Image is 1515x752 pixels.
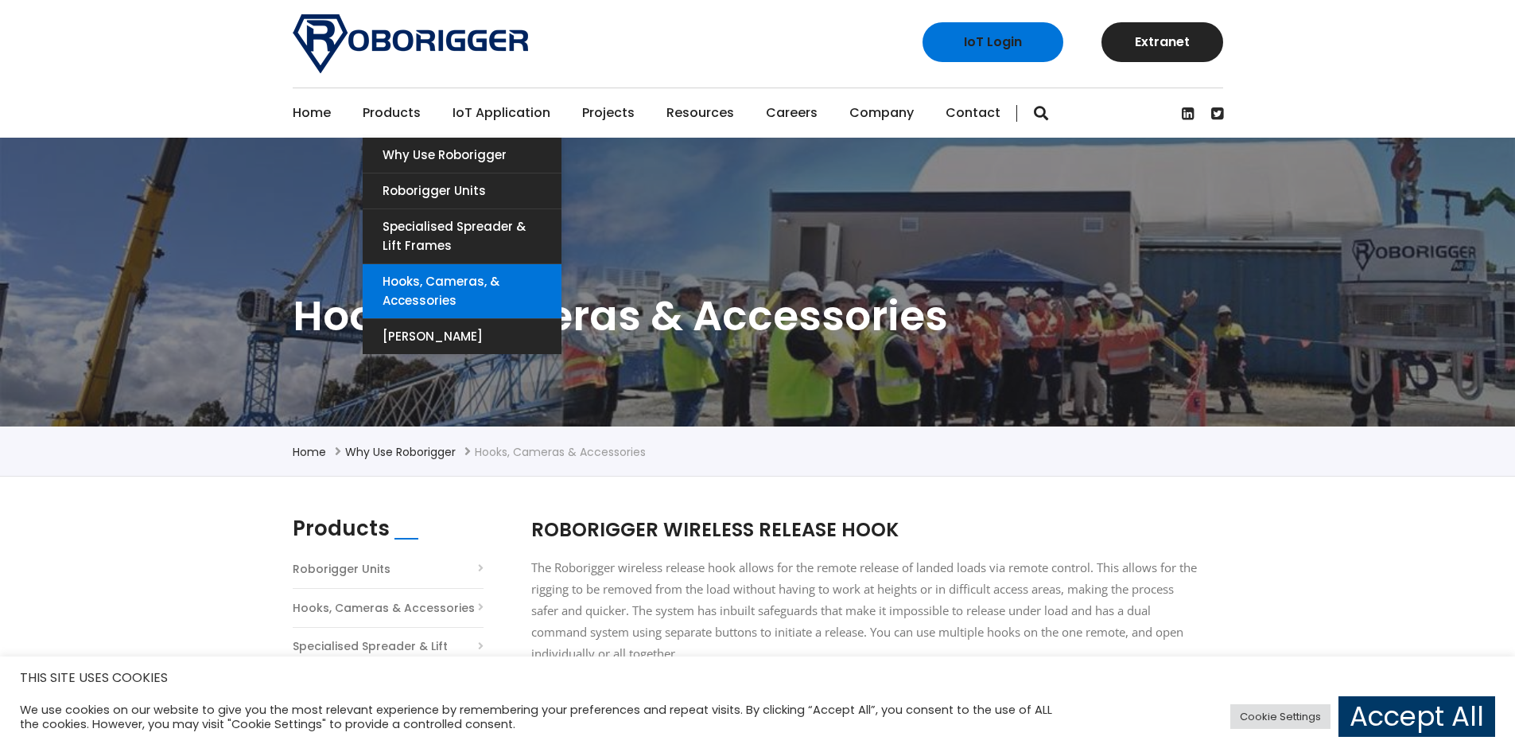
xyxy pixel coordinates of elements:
[363,173,561,208] a: Roborigger Units
[345,444,456,460] a: Why use Roborigger
[293,598,475,619] a: Hooks, Cameras & Accessories
[293,444,326,460] a: Home
[849,88,914,138] a: Company
[582,88,635,138] a: Projects
[363,138,561,173] a: Why use Roborigger
[1230,704,1330,729] a: Cookie Settings
[923,22,1063,62] a: IoT Login
[531,516,899,543] span: ROBORIGGER WIRELESS RELEASE HOOK
[946,88,1000,138] a: Contact
[531,557,1199,664] p: The Roborigger wireless release hook allows for the remote release of landed loads via remote con...
[363,319,561,354] a: [PERSON_NAME]
[475,442,646,462] li: Hooks, Cameras & Accessories
[453,88,550,138] a: IoT Application
[293,636,484,679] a: Specialised Spreader & Lift Frames
[363,88,421,138] a: Products
[666,88,734,138] a: Resources
[293,88,331,138] a: Home
[363,264,561,318] a: Hooks, Cameras, & Accessories
[293,14,528,73] img: Roborigger
[1338,696,1495,737] a: Accept All
[20,703,1053,731] div: We use cookies on our website to give you the most relevant experience by remembering your prefer...
[293,559,390,580] a: Roborigger Units
[1101,22,1223,62] a: Extranet
[293,516,390,541] h2: Products
[766,88,818,138] a: Careers
[293,289,1223,343] h1: Hooks, Cameras & Accessories
[363,209,561,263] a: Specialised Spreader & Lift Frames
[20,668,1495,688] h5: THIS SITE USES COOKIES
